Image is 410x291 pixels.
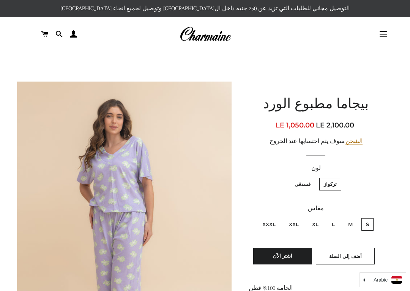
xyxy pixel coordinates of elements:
a: الشحن [345,138,363,145]
label: XL [307,218,323,231]
label: L [327,218,339,231]
div: .سوف يتم احتسابها عند الخروج [249,137,383,146]
label: S [361,218,374,231]
label: تركواز [319,178,341,190]
h1: بيجاما مطبوع الورد [249,95,383,114]
label: XXXL [258,218,280,231]
button: اشتر الآن [253,248,312,264]
label: M [344,218,357,231]
a: Arabic [364,276,402,284]
img: Charmaine Egypt [180,26,231,42]
span: LE 1,050.00 [276,121,314,129]
label: فسدقى [290,178,315,190]
span: أضف إلى السلة [329,253,362,259]
span: LE 2,100.00 [316,120,356,131]
button: أضف إلى السلة [316,248,375,264]
label: XXL [284,218,303,231]
label: لون [249,164,383,173]
i: Arabic [374,277,388,282]
label: مقاس [249,204,383,213]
